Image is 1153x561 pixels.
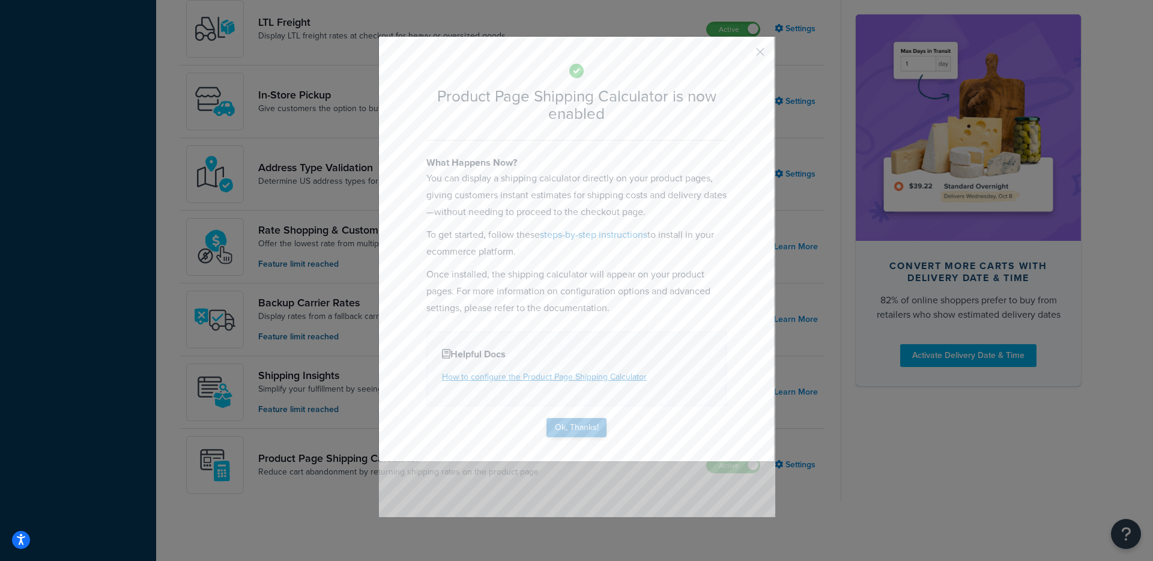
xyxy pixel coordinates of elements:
[442,347,711,362] h4: Helpful Docs
[546,418,607,437] button: Ok, Thanks!
[426,156,727,170] h4: What Happens Now?
[442,371,647,383] a: How to configure the Product Page Shipping Calculator
[426,266,727,317] p: Once installed, the shipping calculator will appear on your product pages. For more information o...
[426,170,727,220] p: You can display a shipping calculator directly on your product pages, giving customers instant es...
[426,226,727,260] p: To get started, follow these to install in your ecommerce platform.
[540,228,647,241] a: steps-by-step instructions
[426,88,727,122] h2: Product Page Shipping Calculator is now enabled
